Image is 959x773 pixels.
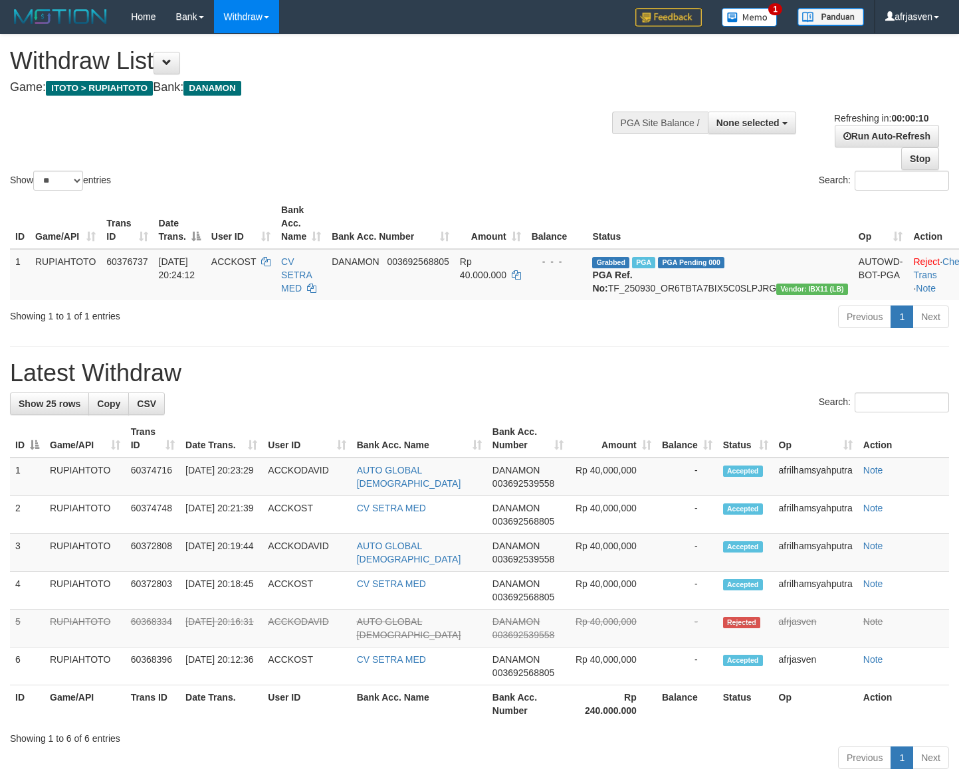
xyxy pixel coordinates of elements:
a: Note [916,283,936,294]
div: - - - [532,255,582,268]
strong: 00:00:10 [891,113,928,124]
a: Previous [838,746,891,769]
a: Stop [901,147,939,170]
span: DANAMON [492,503,540,513]
td: ACCKODAVID [263,458,351,496]
a: Previous [838,305,891,328]
span: Copy 003692568805 to clipboard [492,667,554,678]
td: [DATE] 20:23:29 [180,458,263,496]
th: Game/API [45,685,126,723]
select: Showentries [33,171,83,191]
span: 1 [768,3,782,15]
td: 60372803 [126,572,180,610]
th: User ID: activate to sort column ascending [206,198,276,249]
span: Accepted [723,541,763,553]
td: [DATE] 20:19:44 [180,534,263,572]
span: Copy [97,398,120,409]
span: Marked by afrilhamsyahputra [632,257,655,268]
span: Copy 003692539558 to clipboard [492,478,554,489]
span: DANAMON [183,81,241,96]
div: Showing 1 to 1 of 1 entries [10,304,389,323]
span: None selected [716,118,780,128]
span: Accepted [723,655,763,666]
th: Trans ID: activate to sort column ascending [126,420,180,458]
a: CV SETRA MED [357,654,426,665]
span: ACCKOST [211,256,256,267]
span: Accepted [723,503,763,515]
span: DANAMON [492,465,540,475]
td: - [657,610,718,647]
span: DANAMON [492,541,540,551]
td: 3 [10,534,45,572]
th: Balance: activate to sort column ascending [657,420,718,458]
a: AUTO GLOBAL [DEMOGRAPHIC_DATA] [357,465,461,489]
td: TF_250930_OR6TBTA7BIX5C0SLPJRG [587,249,853,300]
th: Op: activate to sort column ascending [774,420,858,458]
th: Status: activate to sort column ascending [718,420,774,458]
td: 1 [10,249,30,300]
th: Bank Acc. Number: activate to sort column ascending [326,198,455,249]
span: [DATE] 20:24:12 [159,256,195,280]
td: 5 [10,610,45,647]
th: Date Trans.: activate to sort column ascending [180,420,263,458]
td: RUPIAHTOTO [45,572,126,610]
th: Op: activate to sort column ascending [853,198,908,249]
th: Trans ID: activate to sort column ascending [101,198,153,249]
th: Bank Acc. Name: activate to sort column ascending [352,420,487,458]
td: afrjasven [774,647,858,685]
a: CV SETRA MED [357,503,426,513]
img: MOTION_logo.png [10,7,111,27]
td: 1 [10,458,45,496]
label: Search: [819,392,949,412]
td: RUPIAHTOTO [45,647,126,685]
th: ID [10,198,30,249]
td: - [657,572,718,610]
th: Balance [526,198,587,249]
th: ID: activate to sort column descending [10,420,45,458]
span: DANAMON [332,256,379,267]
td: afrilhamsyahputra [774,496,858,534]
td: Rp 40,000,000 [569,610,657,647]
th: Bank Acc. Name [352,685,487,723]
span: Grabbed [592,257,629,268]
a: Note [863,616,883,627]
h1: Latest Withdraw [10,360,949,386]
a: Note [863,541,883,551]
th: User ID: activate to sort column ascending [263,420,351,458]
td: 60368334 [126,610,180,647]
div: PGA Site Balance / [612,112,708,134]
h4: Game: Bank: [10,81,626,94]
th: Date Trans. [180,685,263,723]
td: 4 [10,572,45,610]
span: CSV [137,398,156,409]
h1: Withdraw List [10,48,626,74]
img: Feedback.jpg [635,8,702,27]
a: Show 25 rows [10,392,89,415]
div: Showing 1 to 6 of 6 entries [10,727,949,745]
th: Bank Acc. Name: activate to sort column ascending [276,198,326,249]
td: ACCKOST [263,496,351,534]
a: CV SETRA MED [281,256,312,294]
span: DANAMON [492,654,540,665]
td: ACCKOST [263,647,351,685]
img: panduan.png [798,8,864,26]
span: Copy 003692568805 to clipboard [492,592,554,602]
span: ITOTO > RUPIAHTOTO [46,81,153,96]
span: Refreshing in: [834,113,928,124]
span: 60376737 [106,256,148,267]
td: Rp 40,000,000 [569,572,657,610]
td: [DATE] 20:16:31 [180,610,263,647]
td: ACCKODAVID [263,534,351,572]
td: Rp 40,000,000 [569,496,657,534]
th: ID [10,685,45,723]
span: Copy 003692568805 to clipboard [492,516,554,527]
td: ACCKOST [263,572,351,610]
a: Next [912,746,949,769]
td: afrilhamsyahputra [774,572,858,610]
a: AUTO GLOBAL [DEMOGRAPHIC_DATA] [357,541,461,564]
td: [DATE] 20:12:36 [180,647,263,685]
span: Accepted [723,466,763,477]
span: Copy 003692568805 to clipboard [387,256,449,267]
a: Next [912,305,949,328]
td: - [657,534,718,572]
